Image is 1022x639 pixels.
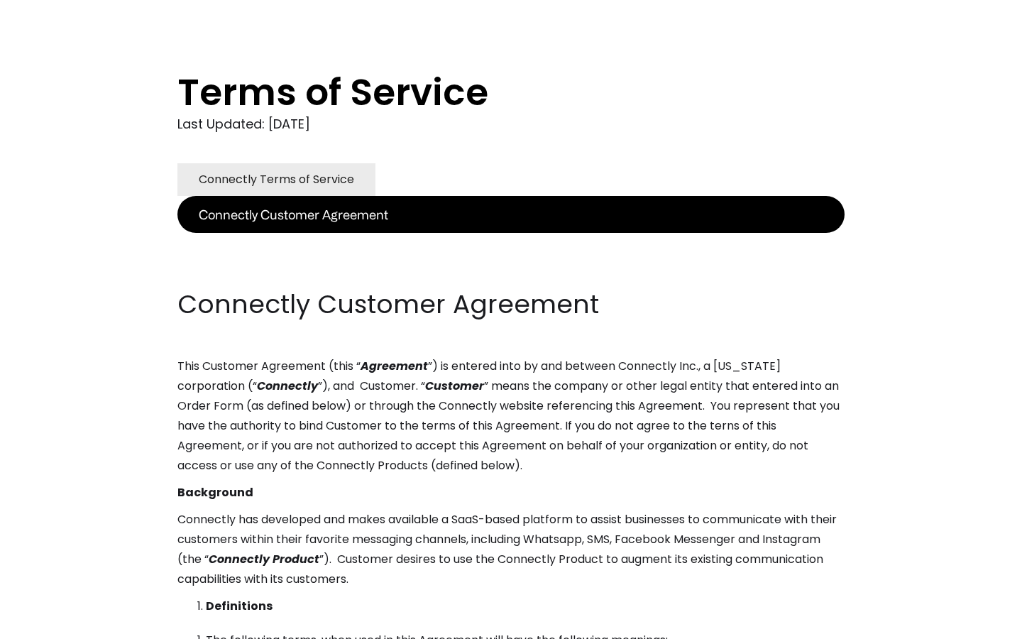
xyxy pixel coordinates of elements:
[177,510,845,589] p: Connectly has developed and makes available a SaaS-based platform to assist businesses to communi...
[177,114,845,135] div: Last Updated: [DATE]
[14,613,85,634] aside: Language selected: English
[177,287,845,322] h2: Connectly Customer Agreement
[177,484,253,501] strong: Background
[177,260,845,280] p: ‍
[209,551,319,567] em: Connectly Product
[425,378,484,394] em: Customer
[199,204,388,224] div: Connectly Customer Agreement
[177,233,845,253] p: ‍
[206,598,273,614] strong: Definitions
[361,358,428,374] em: Agreement
[257,378,318,394] em: Connectly
[177,71,788,114] h1: Terms of Service
[177,356,845,476] p: This Customer Agreement (this “ ”) is entered into by and between Connectly Inc., a [US_STATE] co...
[28,614,85,634] ul: Language list
[199,170,354,190] div: Connectly Terms of Service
